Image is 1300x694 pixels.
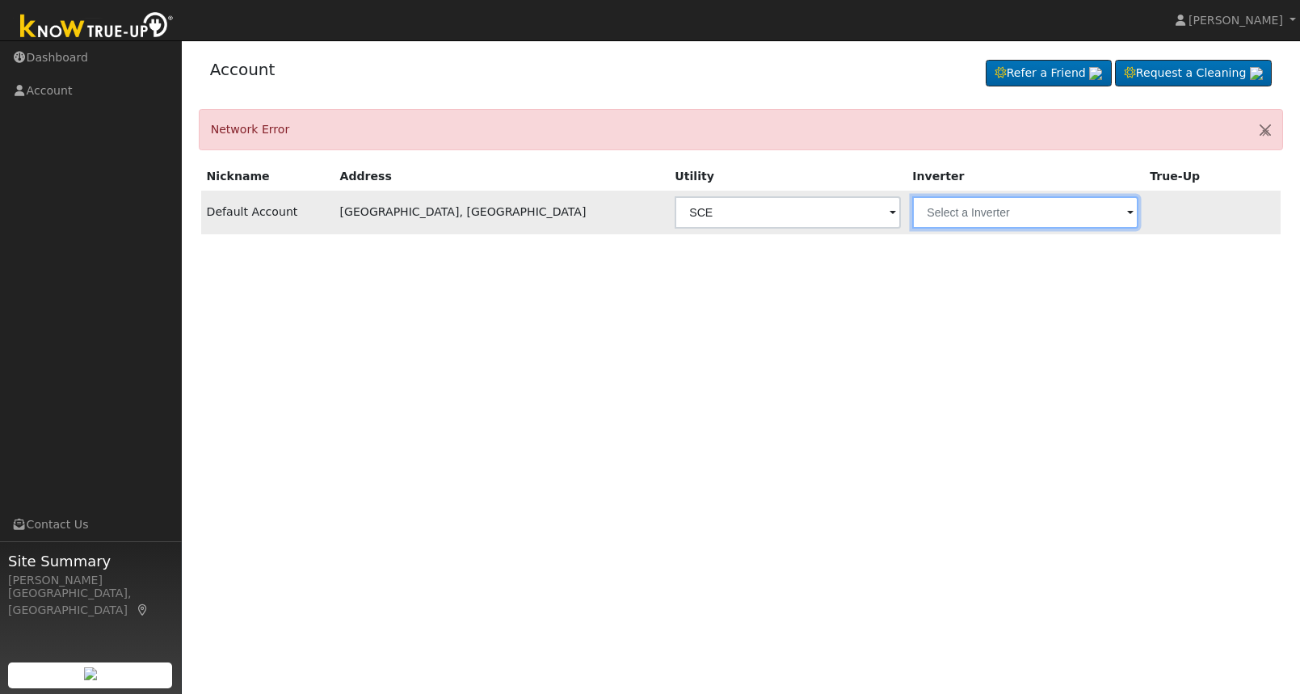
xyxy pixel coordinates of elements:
[8,572,173,589] div: [PERSON_NAME]
[136,604,150,616] a: Map
[12,9,182,45] img: Know True-Up
[1189,14,1283,27] span: [PERSON_NAME]
[84,667,97,680] img: retrieve
[340,168,664,185] div: Address
[1250,67,1263,80] img: retrieve
[8,585,173,619] div: [GEOGRAPHIC_DATA], [GEOGRAPHIC_DATA]
[1260,126,1270,139] span: ×
[1089,67,1102,80] img: retrieve
[1150,168,1218,185] div: True-Up
[334,191,669,234] td: [GEOGRAPHIC_DATA], [GEOGRAPHIC_DATA]
[912,196,1138,229] input: Select a Inverter
[8,550,173,572] span: Site Summary
[912,168,1138,185] div: Inverter
[201,191,334,234] td: Default Account
[199,109,1284,150] div: Network Error
[1248,110,1282,149] button: ×
[1115,60,1272,87] a: Request a Cleaning
[675,168,901,185] div: Utility
[210,60,276,79] a: Account
[675,196,901,229] input: Select a Utility
[986,60,1112,87] a: Refer a Friend
[207,168,329,185] div: Nickname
